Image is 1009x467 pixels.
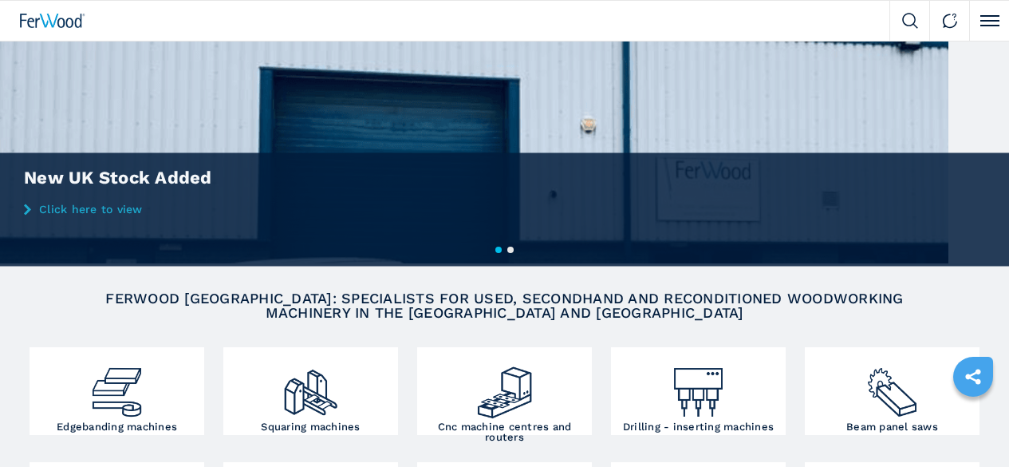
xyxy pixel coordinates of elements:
img: squadratrici_2.png [282,351,340,421]
h3: Edgebanding machines [57,421,177,432]
button: Click to toggle menu [969,1,1009,41]
button: 2 [507,247,514,253]
img: foratrici_inseritrici_2.png [669,351,727,421]
img: bordatrici_1.png [88,351,146,421]
h3: Drilling - inserting machines [623,421,774,432]
img: Ferwood [20,14,85,28]
h3: Beam panel saws [846,421,938,432]
a: Drilling - inserting machines [611,347,786,435]
a: Beam panel saws [805,347,979,435]
img: Contact us [942,13,958,29]
img: Search [902,13,918,29]
h3: Cnc machine centres and routers [421,421,588,442]
a: sharethis [953,357,993,397]
img: sezionatrici_2.png [863,351,921,421]
img: centro_di_lavoro_cnc_2.png [475,351,534,421]
a: Cnc machine centres and routers [417,347,592,435]
a: Squaring machines [223,347,398,435]
a: Edgebanding machines [30,347,204,435]
h3: Squaring machines [261,421,360,432]
h2: FERWOOD [GEOGRAPHIC_DATA]: SPECIALISTS FOR USED, SECONDHAND AND RECONDITIONED WOODWORKING MACHINE... [69,291,941,320]
button: 1 [495,247,502,253]
iframe: Chat [941,395,997,455]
